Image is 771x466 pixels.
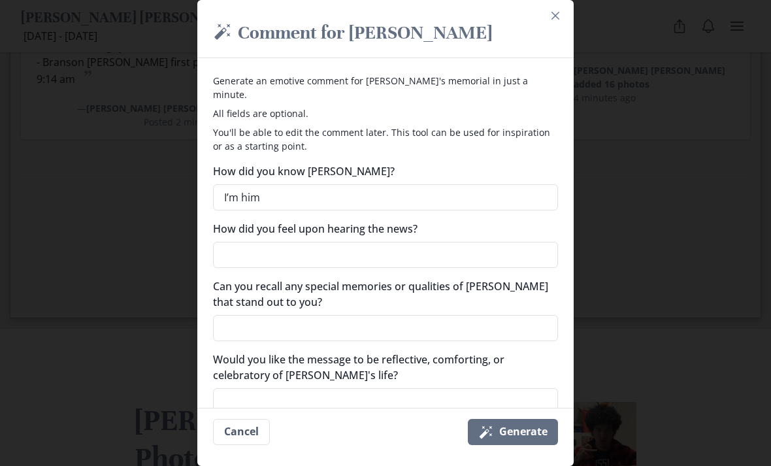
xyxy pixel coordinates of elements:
button: Generate [468,419,558,445]
p: All fields are optional. [213,107,558,120]
button: Cancel [213,419,270,445]
button: Close [545,5,566,26]
label: Can you recall any special memories or qualities of [PERSON_NAME] that stand out to you? [213,278,550,310]
textarea: I’m him [213,184,558,210]
label: How did you know [PERSON_NAME]? [213,163,550,179]
label: Would you like the message to be reflective, comforting, or celebratory of [PERSON_NAME]'s life? [213,352,550,383]
label: How did you feel upon hearing the news? [213,221,550,237]
p: You'll be able to edit the comment later. This tool can be used for inspiration or as a starting ... [213,125,558,153]
h2: Comment for [PERSON_NAME] [213,21,558,47]
p: Generate an emotive comment for [PERSON_NAME]'s memorial in just a minute. [213,74,558,101]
